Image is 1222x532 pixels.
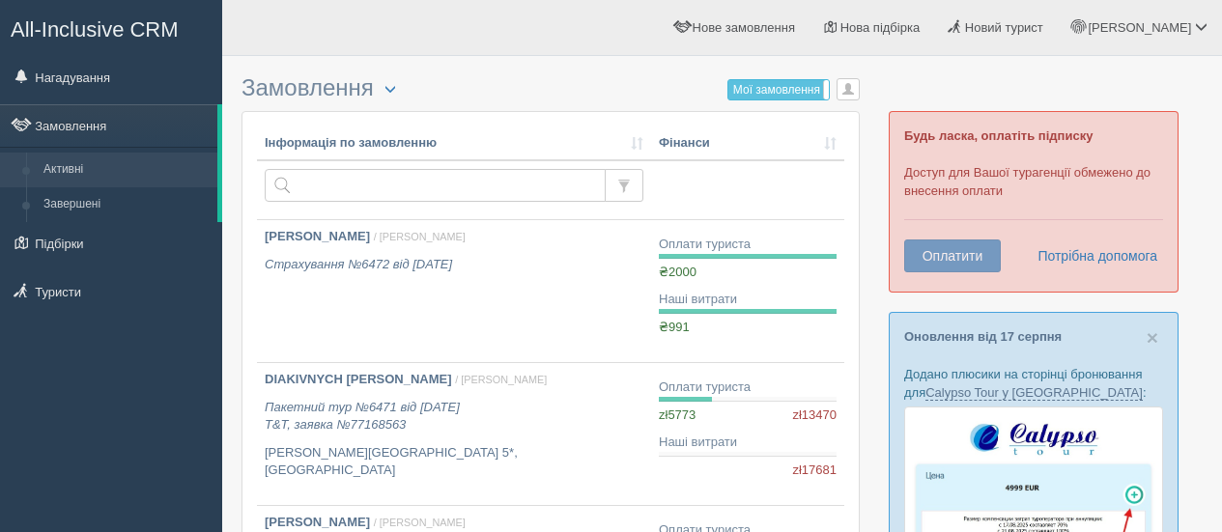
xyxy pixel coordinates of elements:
div: Оплати туриста [659,378,837,397]
div: Доступ для Вашої турагенції обмежено до внесення оплати [889,111,1179,293]
div: Оплати туриста [659,236,837,254]
a: Завершені [35,187,217,222]
a: Активні [35,153,217,187]
span: ₴991 [659,320,690,334]
span: / [PERSON_NAME] [374,517,466,528]
a: All-Inclusive CRM [1,1,221,54]
span: × [1147,326,1158,349]
b: DIAKIVNYCH [PERSON_NAME] [265,372,452,386]
a: Інформація по замовленню [265,134,643,153]
span: Нове замовлення [693,20,795,35]
a: Фінанси [659,134,837,153]
span: zł13470 [792,406,837,425]
span: / [PERSON_NAME] [374,231,466,242]
input: Пошук за номером замовлення, ПІБ або паспортом туриста [265,169,606,202]
span: [PERSON_NAME] [1088,20,1191,35]
b: [PERSON_NAME] [265,229,370,243]
button: Оплатити [904,239,1001,272]
a: Оновлення від 17 серпня [904,329,1062,344]
div: Наші витрати [659,291,837,309]
span: All-Inclusive CRM [11,17,179,42]
a: Потрібна допомога [1025,239,1158,272]
p: [PERSON_NAME][GEOGRAPHIC_DATA] 5*, [GEOGRAPHIC_DATA] [265,444,643,480]
label: Мої замовлення [728,80,830,99]
i: Страхування №6472 від [DATE] [265,257,452,271]
span: Новий турист [965,20,1043,35]
span: zł5773 [659,407,696,422]
b: [PERSON_NAME] [265,515,370,529]
a: DIAKIVNYCH [PERSON_NAME] / [PERSON_NAME] Пакетний тур №6471 від [DATE]T&T, заявка №77168563 [PERS... [257,363,651,505]
p: Додано плюсики на сторінці бронювання для : [904,365,1163,402]
a: [PERSON_NAME] / [PERSON_NAME] Страхування №6472 від [DATE] [257,220,651,362]
span: Нова підбірка [840,20,921,35]
span: ₴2000 [659,265,696,279]
button: Close [1147,327,1158,348]
a: Calypso Tour у [GEOGRAPHIC_DATA] [925,385,1143,401]
span: / [PERSON_NAME] [455,374,547,385]
b: Будь ласка, оплатіть підписку [904,128,1093,143]
span: zł17681 [792,462,837,480]
i: Пакетний тур №6471 від [DATE] T&T, заявка №77168563 [265,400,460,433]
h3: Замовлення [242,75,860,101]
div: Наші витрати [659,434,837,452]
